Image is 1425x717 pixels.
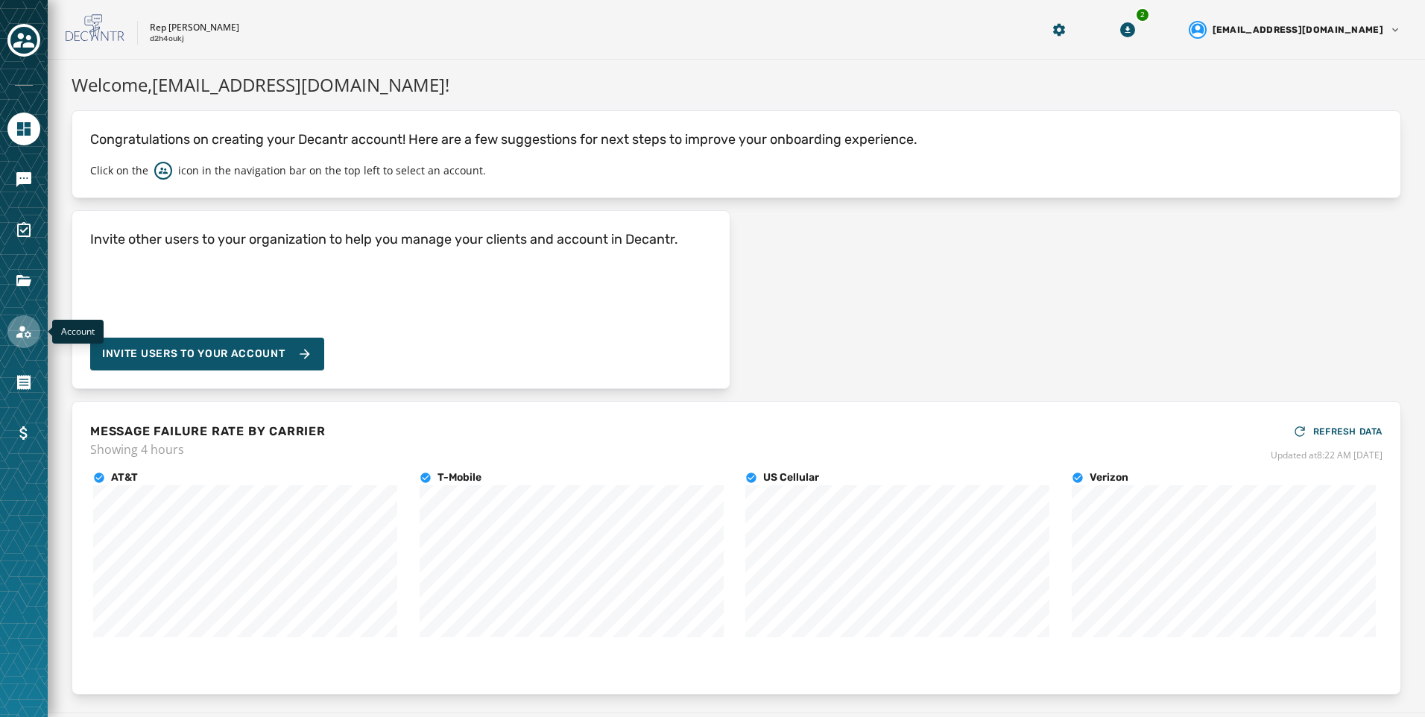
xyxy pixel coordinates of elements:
button: Manage global settings [1046,16,1072,43]
button: REFRESH DATA [1292,420,1383,443]
span: Showing 4 hours [90,440,326,458]
a: Navigate to Home [7,113,40,145]
h4: Verizon [1090,470,1128,485]
div: Account [52,320,104,344]
p: icon in the navigation bar on the top left to select an account. [178,163,486,178]
h1: Welcome, [EMAIL_ADDRESS][DOMAIN_NAME] ! [72,72,1401,98]
span: REFRESH DATA [1313,426,1383,438]
p: d2h4oukj [150,34,184,45]
button: Download Menu [1114,16,1141,43]
p: Click on the [90,163,148,178]
p: Congratulations on creating your Decantr account! Here are a few suggestions for next steps to im... [90,129,1383,150]
a: Navigate to Billing [7,417,40,449]
button: Toggle account select drawer [7,24,40,57]
a: Navigate to Messaging [7,163,40,196]
a: Navigate to Files [7,265,40,297]
h4: AT&T [111,470,138,485]
h4: T-Mobile [437,470,481,485]
span: Invite Users to your account [102,347,285,361]
span: Updated at 8:22 AM [DATE] [1271,449,1383,461]
button: User settings [1183,15,1407,45]
a: Navigate to Surveys [7,214,40,247]
h4: MESSAGE FAILURE RATE BY CARRIER [90,423,326,440]
h4: Invite other users to your organization to help you manage your clients and account in Decantr. [90,229,678,250]
button: Invite Users to your account [90,338,324,370]
div: 2 [1135,7,1150,22]
a: Navigate to Account [7,315,40,348]
h4: US Cellular [763,470,819,485]
p: Rep [PERSON_NAME] [150,22,239,34]
span: [EMAIL_ADDRESS][DOMAIN_NAME] [1213,24,1383,36]
a: Navigate to Orders [7,366,40,399]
